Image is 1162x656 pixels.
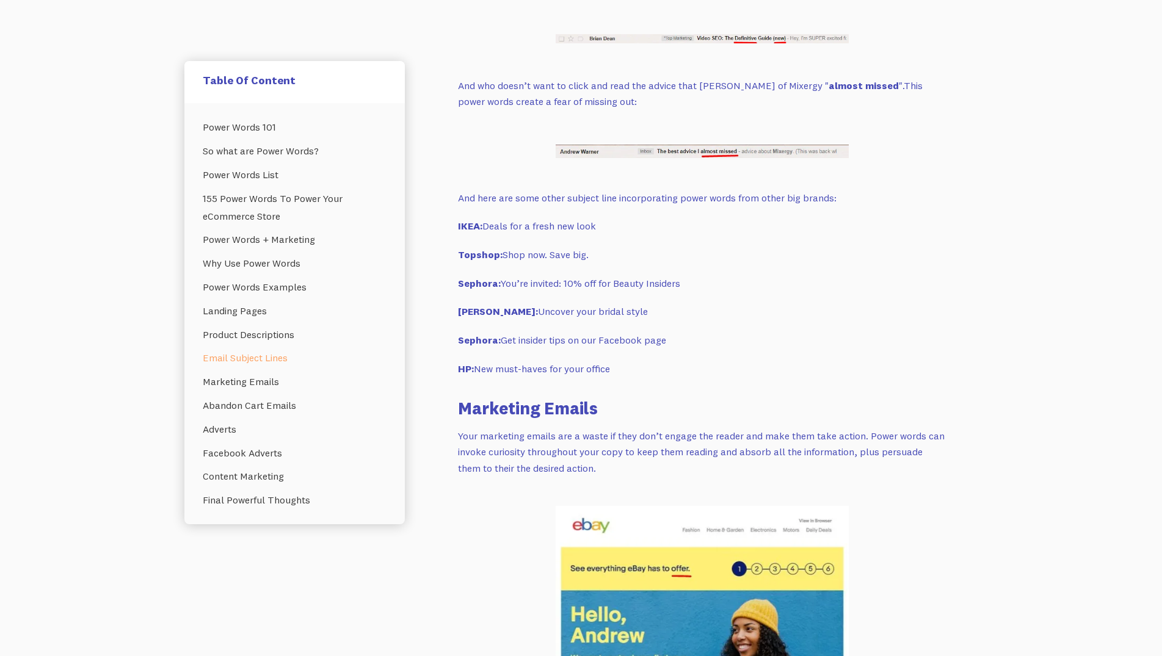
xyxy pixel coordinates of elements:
[203,275,387,299] a: Power Words Examples
[458,247,946,263] p: Shop now. Save big.
[203,394,387,417] a: Abandon Cart Emails
[203,163,387,187] a: Power Words List
[203,417,387,441] a: Adverts
[203,370,387,394] a: Marketing Emails
[458,396,946,420] h3: Marketing Emails
[203,346,387,370] a: Email Subject Lines
[203,228,387,251] a: Power Words + Marketing
[458,275,946,292] p: You’re invited: 10% off for Beauty Insiders
[203,139,387,163] a: So what are Power Words?
[203,323,387,347] a: Product Descriptions
[458,361,946,377] p: New must-haves for your office
[203,464,387,488] a: Content Marketing
[458,190,946,206] p: And here are some other subject line incorporating power words from other big brands:
[458,305,538,317] strong: [PERSON_NAME]:
[458,277,501,289] strong: Sephora:
[203,251,387,275] a: Why Use Power Words
[458,334,501,346] strong: Sephora:
[203,115,387,139] a: Power Words 101
[458,248,503,261] strong: Topshop:
[203,73,387,87] h5: Table Of Content
[458,218,946,234] p: Deals for a fresh new look
[458,332,946,348] p: Get insider tips on our Facebook page
[203,299,387,323] a: Landing Pages
[458,77,946,110] p: And who doesn’t want to click and read the advice that [PERSON_NAME] of Mixergy " ".This power wo...
[829,79,899,92] strong: almost missed
[458,220,482,232] strong: IKEA:
[458,362,474,375] strong: HP:
[556,34,849,43] img: image alt text
[203,488,387,512] a: Final Powerful Thoughts
[458,303,946,320] p: Uncover your bridal style
[556,145,849,158] img: image alt text
[458,428,946,477] p: Your marketing emails are a waste if they don’t engage the reader and make them take action. Powe...
[203,441,387,465] a: Facebook Adverts
[203,187,387,228] a: 155 Power Words To Power Your eCommerce Store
